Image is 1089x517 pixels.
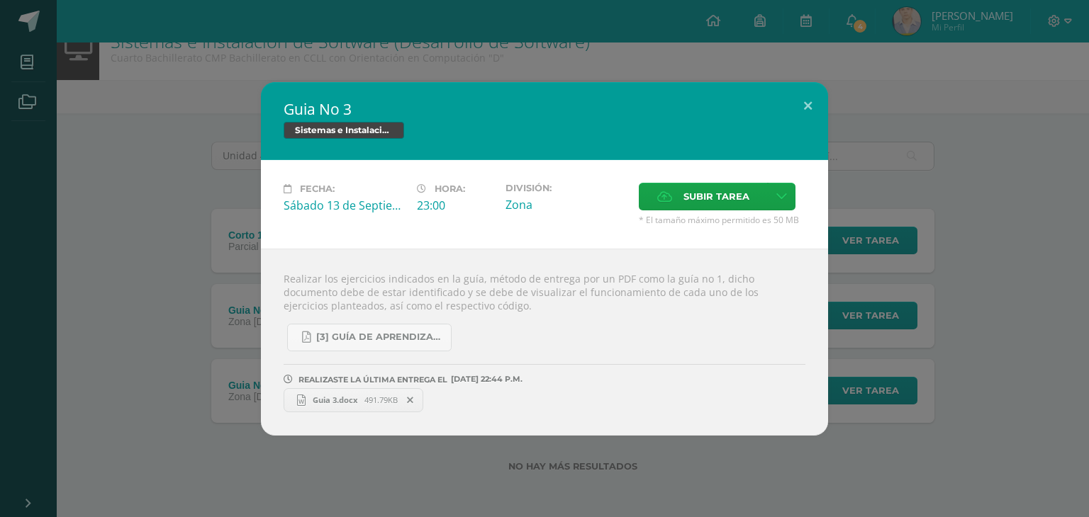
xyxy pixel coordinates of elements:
[639,214,805,226] span: * El tamaño máximo permitido es 50 MB
[298,375,447,385] span: REALIZASTE LA ÚLTIMA ENTREGA EL
[435,183,465,194] span: Hora:
[261,249,828,436] div: Realizar los ejercicios indicados en la guía, método de entrega por un PDF como la guía no 1, dic...
[316,331,444,343] span: [3] Guía de Aprendizaje - Sistemas e Instalación de Software.pdf
[683,183,749,210] span: Subir tarea
[398,392,423,408] span: Remover entrega
[284,388,423,412] a: Guia 3.docx 491.79KB
[284,122,404,139] span: Sistemas e Instalación de Software (Desarrollo de Software)
[417,198,494,213] div: 23:00
[300,183,335,194] span: Fecha:
[364,394,398,405] span: 491.79KB
[306,394,364,405] span: Guia 3.docx
[287,324,452,351] a: [3] Guía de Aprendizaje - Sistemas e Instalación de Software.pdf
[447,379,523,380] span: [DATE] 22:44 P.M.
[788,82,828,130] button: Close (Esc)
[284,198,406,213] div: Sábado 13 de Septiembre
[506,197,627,212] div: Zona
[284,99,805,119] h2: Guia No 3
[506,183,627,193] label: División:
